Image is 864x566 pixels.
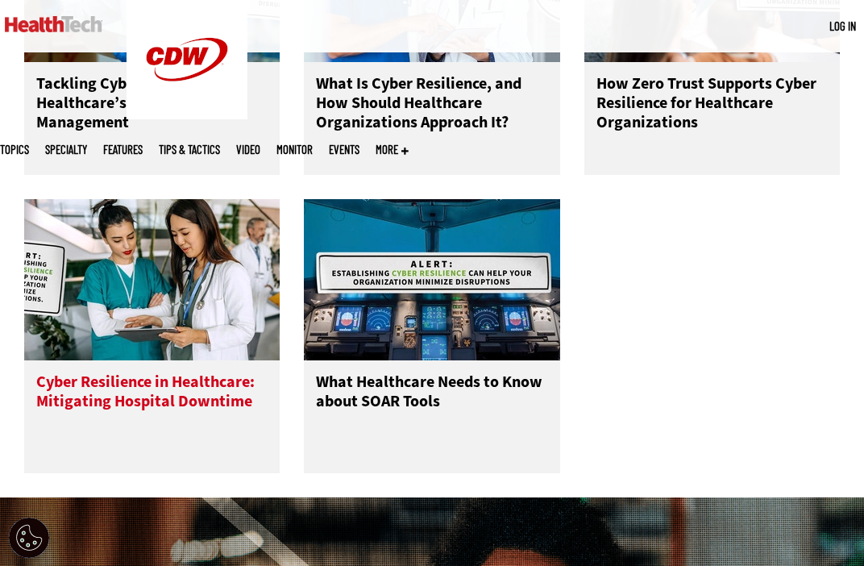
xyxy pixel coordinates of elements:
a: Video [236,144,260,156]
a: Events [329,144,359,156]
img: inside an airplane cockpit [304,199,559,360]
h3: Cyber Resilience in Healthcare: Mitigating Hospital Downtime [36,372,268,437]
a: Features [103,144,143,156]
img: Home [5,16,102,32]
a: Tips & Tactics [159,144,220,156]
span: More [376,144,409,156]
button: Open Preferences [9,518,49,558]
a: MonITor [276,144,313,156]
h3: What Healthcare Needs to Know about SOAR Tools [316,372,547,437]
div: Cookie Settings [9,518,49,558]
span: Specialty [45,144,87,156]
a: Log in [829,19,856,33]
a: CDW [127,106,247,123]
a: inside an airplane cockpit What Healthcare Needs to Know about SOAR Tools [304,199,559,473]
img: Doctors speaking in hospital [24,199,280,360]
a: Doctors speaking in hospital Cyber Resilience in Healthcare: Mitigating Hospital Downtime [24,199,280,473]
div: User menu [829,18,856,35]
